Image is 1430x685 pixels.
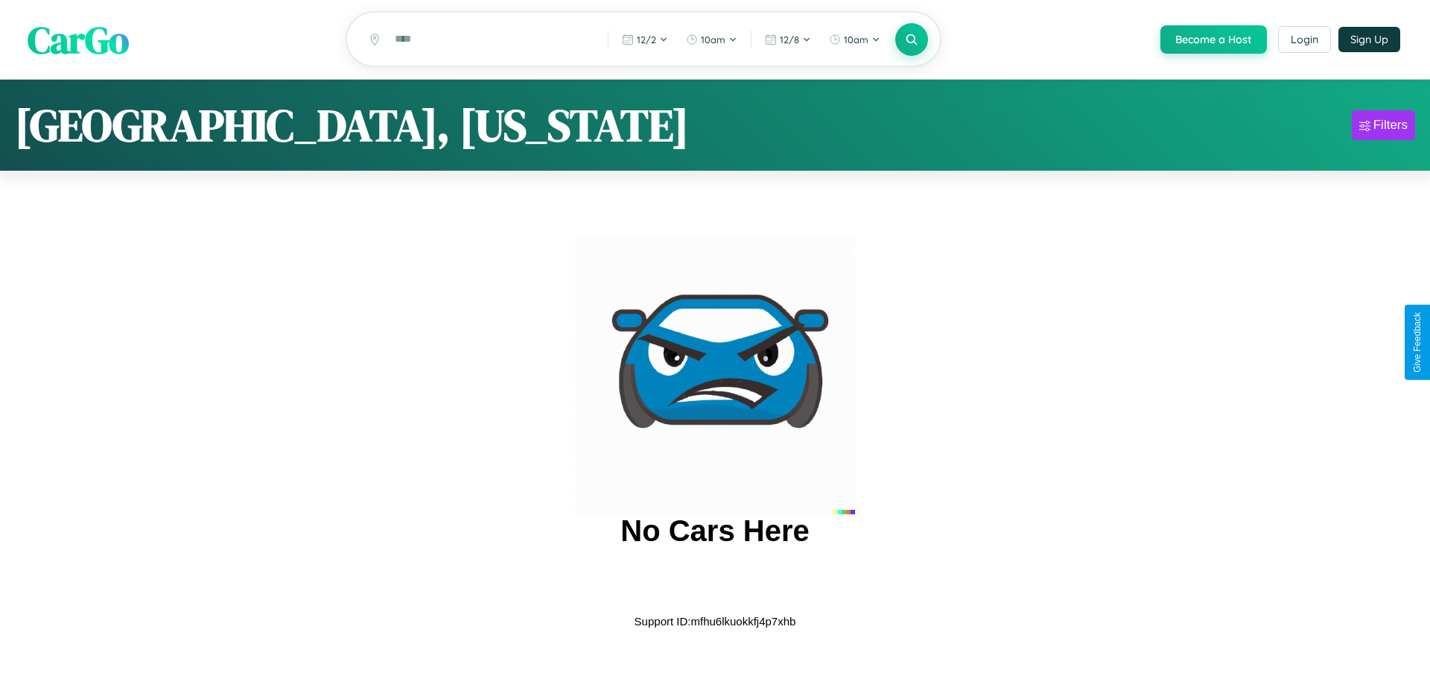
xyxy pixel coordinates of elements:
span: 10am [701,34,725,45]
p: Support ID: mfhu6lkuokkfj4p7xhb [635,611,796,631]
button: 12/8 [757,28,819,51]
button: Filters [1352,110,1415,140]
button: 12/2 [614,28,676,51]
span: 12 / 8 [780,34,799,45]
span: 12 / 2 [637,34,656,45]
span: 10am [844,34,868,45]
span: CarGo [28,13,129,65]
h2: No Cars Here [620,514,809,548]
button: Sign Up [1338,27,1400,52]
button: Login [1278,26,1331,53]
h1: [GEOGRAPHIC_DATA], [US_STATE] [15,95,689,156]
img: car [575,234,855,514]
div: Filters [1373,118,1408,133]
div: Give Feedback [1412,312,1423,373]
button: 10am [822,28,888,51]
button: 10am [679,28,745,51]
button: Become a Host [1160,25,1267,54]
